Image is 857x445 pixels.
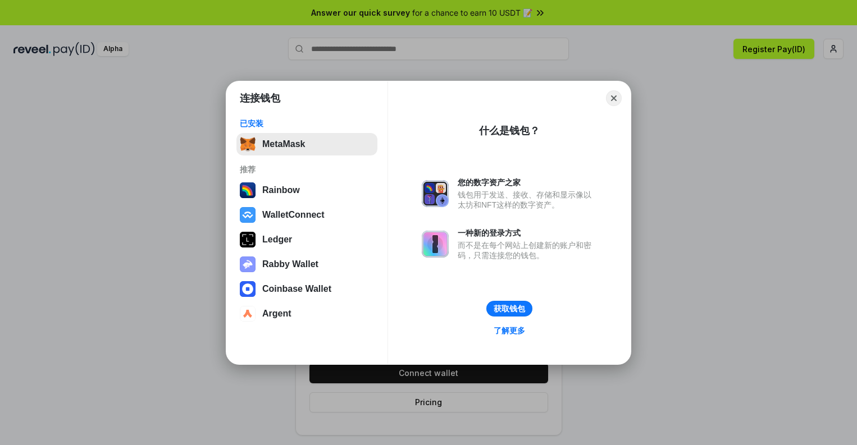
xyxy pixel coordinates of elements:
button: MetaMask [236,133,377,155]
div: 钱包用于发送、接收、存储和显示像以太坊和NFT这样的数字资产。 [458,190,597,210]
img: svg+xml,%3Csvg%20width%3D%2228%22%20height%3D%2228%22%20viewBox%3D%220%200%2028%2028%22%20fill%3D... [240,281,256,297]
div: 您的数字资产之家 [458,177,597,187]
div: Coinbase Wallet [262,284,331,294]
div: 了解更多 [494,325,525,336]
img: svg+xml,%3Csvg%20width%3D%2228%22%20height%3D%2228%22%20viewBox%3D%220%200%2028%2028%22%20fill%3D... [240,306,256,322]
div: Argent [262,309,291,319]
button: Close [606,90,622,106]
button: Argent [236,302,377,325]
div: WalletConnect [262,210,325,220]
div: 已安装 [240,118,374,129]
img: svg+xml,%3Csvg%20xmlns%3D%22http%3A%2F%2Fwww.w3.org%2F2000%2Fsvg%22%20width%3D%2228%22%20height%3... [240,232,256,247]
button: WalletConnect [236,204,377,226]
img: svg+xml,%3Csvg%20xmlns%3D%22http%3A%2F%2Fwww.w3.org%2F2000%2Fsvg%22%20fill%3D%22none%22%20viewBox... [240,256,256,272]
div: Ledger [262,235,292,245]
img: svg+xml,%3Csvg%20xmlns%3D%22http%3A%2F%2Fwww.w3.org%2F2000%2Fsvg%22%20fill%3D%22none%22%20viewBox... [422,180,449,207]
div: 什么是钱包？ [479,124,540,137]
div: 一种新的登录方式 [458,228,597,238]
img: svg+xml,%3Csvg%20width%3D%22120%22%20height%3D%22120%22%20viewBox%3D%220%200%20120%20120%22%20fil... [240,182,256,198]
a: 了解更多 [487,323,532,338]
img: svg+xml,%3Csvg%20width%3D%2228%22%20height%3D%2228%22%20viewBox%3D%220%200%2028%2028%22%20fill%3D... [240,207,256,223]
div: Rainbow [262,185,300,195]
div: 而不是在每个网站上创建新的账户和密码，只需连接您的钱包。 [458,240,597,260]
div: 获取钱包 [494,304,525,314]
button: 获取钱包 [486,301,532,316]
div: MetaMask [262,139,305,149]
button: Rabby Wallet [236,253,377,276]
button: Rainbow [236,179,377,201]
div: 推荐 [240,164,374,175]
button: Ledger [236,228,377,251]
img: svg+xml,%3Csvg%20fill%3D%22none%22%20height%3D%2233%22%20viewBox%3D%220%200%2035%2033%22%20width%... [240,136,256,152]
img: svg+xml,%3Csvg%20xmlns%3D%22http%3A%2F%2Fwww.w3.org%2F2000%2Fsvg%22%20fill%3D%22none%22%20viewBox... [422,231,449,258]
h1: 连接钱包 [240,91,280,105]
button: Coinbase Wallet [236,278,377,300]
div: Rabby Wallet [262,259,318,269]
